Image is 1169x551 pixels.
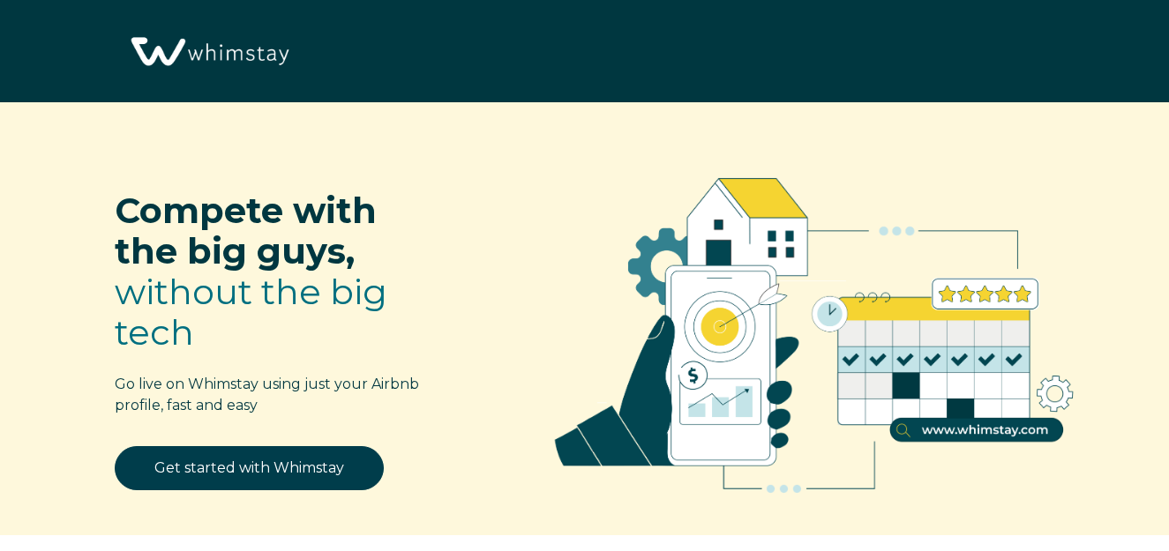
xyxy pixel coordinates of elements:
[124,9,294,96] img: Whimstay Logo-02 1
[115,270,387,354] span: without the big tech
[115,446,384,490] a: Get started with Whimstay
[115,376,419,413] span: Go live on Whimstay using just your Airbnb profile, fast and easy
[513,129,1116,525] img: RBO Ilustrations-02
[115,189,377,272] span: Compete with the big guys,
